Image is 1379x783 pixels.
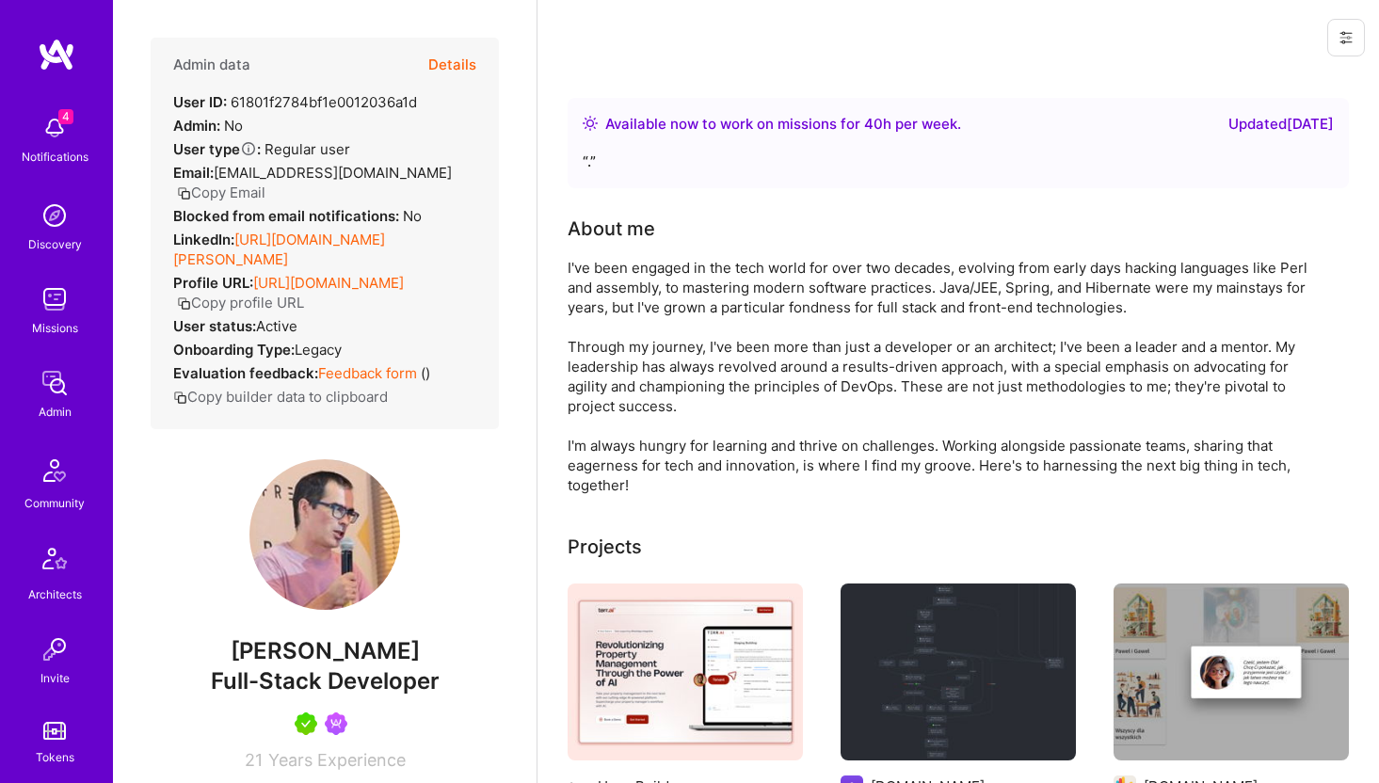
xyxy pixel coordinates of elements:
[177,186,191,200] i: icon Copy
[173,341,295,359] strong: Onboarding Type:
[173,164,214,182] strong: Email:
[173,363,430,383] div: ( )
[36,631,73,668] img: Invite
[173,387,388,407] button: Copy builder data to clipboard
[428,38,476,92] button: Details
[325,712,347,735] img: Been on Mission
[173,231,385,268] a: [URL][DOMAIN_NAME][PERSON_NAME]
[173,93,227,111] strong: User ID:
[245,750,263,770] span: 21
[214,164,452,182] span: [EMAIL_ADDRESS][DOMAIN_NAME]
[32,318,78,338] div: Missions
[173,207,403,225] strong: Blocked from email notifications:
[318,364,417,382] a: Feedback form
[583,116,598,131] img: Availability
[28,584,82,604] div: Architects
[36,747,74,767] div: Tokens
[40,668,70,688] div: Invite
[36,109,73,147] img: bell
[177,296,191,311] i: icon Copy
[1228,113,1334,136] div: Updated [DATE]
[173,274,253,292] strong: Profile URL:
[173,206,422,226] div: No
[173,231,234,248] strong: LinkedIn:
[177,183,265,202] button: Copy Email
[58,109,73,124] span: 4
[568,533,642,561] div: Projects
[39,402,72,422] div: Admin
[583,151,1334,173] div: “ . ”
[295,341,342,359] span: legacy
[173,56,250,73] h4: Admin data
[173,116,243,136] div: No
[43,722,66,740] img: tokens
[249,459,400,610] img: User Avatar
[22,147,88,167] div: Notifications
[36,280,73,318] img: teamwork
[38,38,75,72] img: logo
[36,197,73,234] img: discovery
[568,215,655,243] div: About me
[173,92,417,112] div: 61801f2784bf1e0012036a1d
[32,539,77,584] img: Architects
[28,234,82,254] div: Discovery
[1114,583,1349,760] img: Eukidio
[173,364,318,382] strong: Evaluation feedback:
[173,140,261,158] strong: User type :
[173,317,256,335] strong: User status:
[568,258,1321,495] div: I've been engaged in the tech world for over two decades, evolving from early days hacking langua...
[864,115,883,133] span: 40
[173,139,350,159] div: Regular user
[173,117,220,135] strong: Admin:
[841,583,1076,760] img: AI Agentic Software Development Framework
[253,274,404,292] a: [URL][DOMAIN_NAME]
[268,750,406,770] span: Years Experience
[295,712,317,735] img: A.Teamer in Residence
[240,140,257,157] i: Help
[173,391,187,405] i: icon Copy
[32,448,77,493] img: Community
[151,637,499,665] span: [PERSON_NAME]
[36,364,73,402] img: admin teamwork
[568,583,803,760] img: Bringing AI to Property Management
[177,293,304,312] button: Copy profile URL
[211,667,440,695] span: Full-Stack Developer
[24,493,85,513] div: Community
[605,113,961,136] div: Available now to work on missions for h per week .
[256,317,297,335] span: Active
